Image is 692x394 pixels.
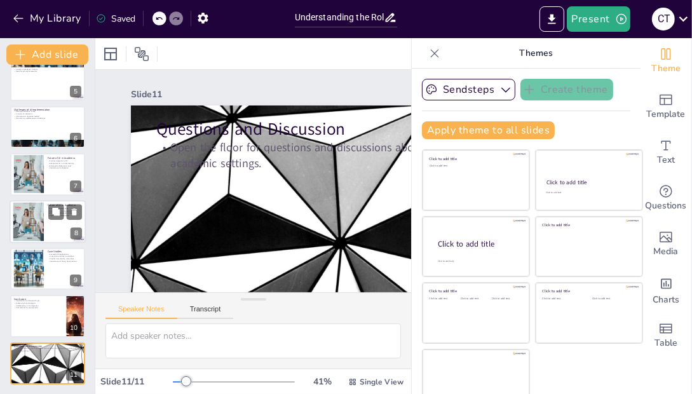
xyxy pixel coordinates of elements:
[70,133,81,144] div: 6
[422,121,555,139] button: Apply theme to all slides
[10,248,85,290] div: 9
[641,130,691,175] div: Add text boxes
[651,62,681,76] span: Theme
[14,63,81,65] p: Data privacy concerns
[657,153,675,167] span: Text
[641,175,691,221] div: Get real-time input from your audience
[105,305,177,319] button: Speaker Notes
[641,221,691,267] div: Add images, graphics, shapes or video
[48,250,81,254] p: Case Studies
[48,203,82,207] p: Future of AI in Academia
[430,289,520,294] div: Click to add title
[156,140,610,171] p: Open the floor for questions and discussions about the implications and future of AI in academic ...
[652,6,675,32] button: C T
[10,343,85,384] div: 11
[66,322,81,334] div: 10
[48,214,82,217] p: Importance of adaptation
[48,163,81,165] p: Advancements in virtual learning
[14,118,81,120] p: Overcoming implementation challenges
[48,253,81,255] p: Successful AI applications
[641,267,691,313] div: Add charts and graphs
[70,275,81,286] div: 9
[48,260,81,262] p: Importance of sharing best practices
[546,179,631,186] div: Click to add title
[14,299,63,302] p: Importance of understanding AI
[70,180,81,192] div: 7
[10,153,85,195] div: 7
[14,302,63,304] p: Embracing AI technologies
[6,44,88,65] button: Add slide
[430,297,458,301] div: Click to add text
[14,68,81,71] p: Impact on academic integrity
[539,6,564,32] button: Export to PowerPoint
[48,207,82,210] p: Further integration of AI
[96,13,135,25] div: Saved
[646,199,687,213] span: Questions
[71,228,82,239] div: 8
[100,376,173,388] div: Slide 11 / 11
[430,165,520,168] div: Click to add text
[10,59,85,101] div: 5
[14,65,81,68] p: Bias in AI algorithms
[520,79,613,100] button: Create theme
[567,6,630,32] button: Present
[48,210,82,212] p: Advancements in virtual learning
[48,165,81,168] p: Enhanced collaboration tools
[14,348,81,352] p: Open the floor for questions and discussions about the implications and future of AI in academic ...
[430,156,520,161] div: Click to add title
[308,376,338,388] div: 41 %
[641,84,691,130] div: Add ready made slides
[70,86,81,97] div: 5
[445,38,628,69] p: Themes
[67,204,82,219] button: Delete Slide
[592,297,632,301] div: Click to add text
[543,297,583,301] div: Click to add text
[14,108,81,112] p: Challenges of AI Implementation
[10,200,86,243] div: 8
[14,70,81,72] p: Need for ethical frameworks
[543,289,634,294] div: Click to add title
[641,313,691,358] div: Add a table
[295,8,384,27] input: Insert title
[546,191,630,194] div: Click to add text
[641,38,691,84] div: Change the overall theme
[48,204,64,219] button: Duplicate Slide
[10,8,86,29] button: My Library
[14,112,81,115] p: Training for educators
[14,306,63,309] p: Commitment to improvement
[177,305,234,319] button: Transcript
[131,88,498,100] div: Slide 11
[14,115,81,118] p: Infrastructure upgrades needed
[14,297,63,301] p: Conclusion
[48,167,81,170] p: Importance of adaptation
[647,107,686,121] span: Template
[48,160,81,163] p: Further integration of AI
[422,79,515,100] button: Sendsteps
[14,111,81,113] p: Resource allocation issues
[156,118,610,141] p: Questions and Discussion
[100,44,121,64] div: Layout
[10,106,85,148] div: 6
[10,295,85,337] div: 10
[48,212,82,215] p: Enhanced collaboration tools
[66,369,81,381] div: 11
[652,8,675,31] div: C T
[653,293,679,307] span: Charts
[134,46,149,62] span: Position
[654,245,679,259] span: Media
[655,336,677,350] span: Table
[438,239,519,250] div: Click to add title
[543,222,634,228] div: Click to add title
[48,258,81,261] p: Insights from leading universities
[48,156,81,160] p: Future of AI in Academia
[48,255,81,258] p: Innovative practices in education
[492,297,520,301] div: Click to add text
[438,260,518,263] div: Click to add body
[14,344,81,348] p: Questions and Discussion
[461,297,489,301] div: Click to add text
[14,304,63,307] p: Collaboration in AI integration
[360,377,404,387] span: Single View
